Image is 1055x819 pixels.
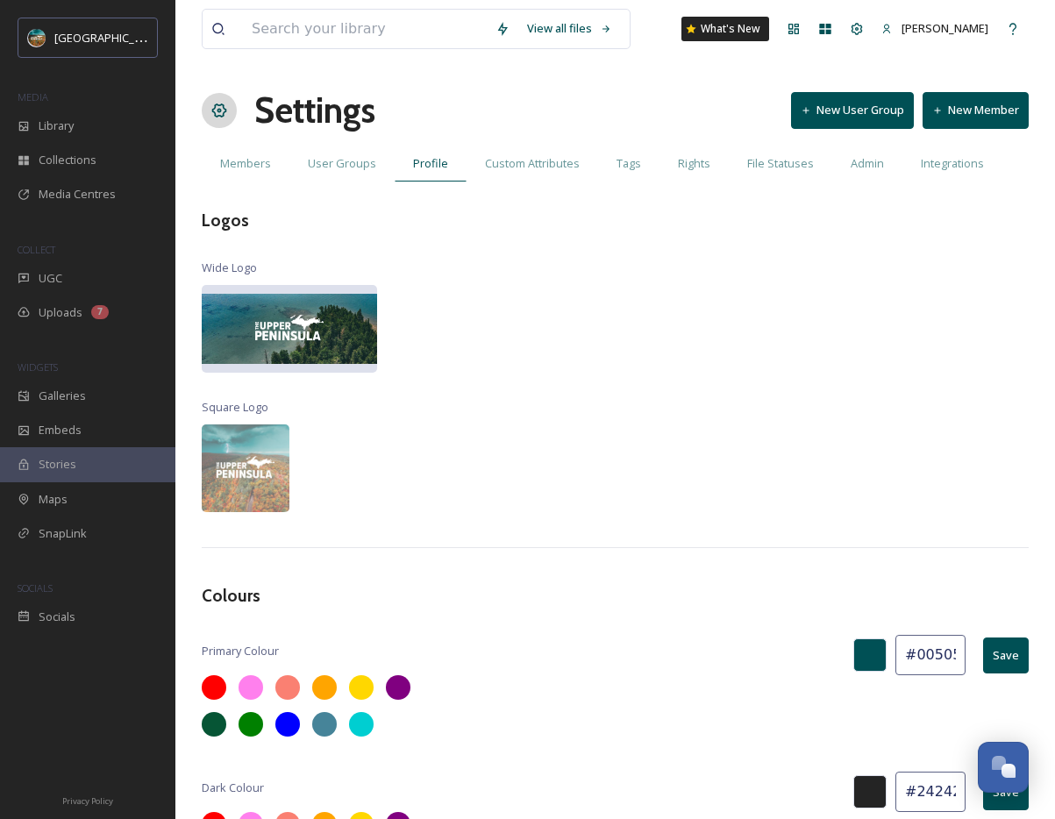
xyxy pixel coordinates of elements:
a: Privacy Policy [62,789,113,810]
span: [GEOGRAPHIC_DATA][US_STATE] [54,29,225,46]
h1: Settings [254,84,375,137]
span: Socials [39,609,75,625]
span: Uploads [39,304,82,321]
span: Privacy Policy [62,795,113,807]
button: New Member [923,92,1029,128]
span: SOCIALS [18,581,53,595]
div: #0000ff [275,712,300,737]
span: Primary Colour [202,643,279,659]
span: Library [39,118,74,134]
span: Square Logo [202,399,268,416]
span: Media Centres [39,186,116,203]
span: Tags [617,155,641,172]
img: uplogo%20wide.jpg [202,294,377,364]
div: #ff80ed [239,675,263,700]
span: [PERSON_NAME] [902,20,988,36]
span: MEDIA [18,90,48,103]
span: Members [220,155,271,172]
div: #ffd700 [349,675,374,700]
span: UGC [39,270,62,287]
a: [PERSON_NAME] [873,11,997,46]
a: View all files [518,11,621,46]
h3: Colours [202,583,1029,609]
div: #800080 [386,675,410,700]
a: What's New [681,17,769,41]
span: Integrations [921,155,984,172]
span: Admin [851,155,884,172]
span: File Statuses [747,155,814,172]
button: Open Chat [978,742,1029,793]
span: WIDGETS [18,360,58,374]
span: Dark Colour [202,780,264,796]
h3: Logos [202,208,1029,233]
span: User Groups [308,155,376,172]
span: Galleries [39,388,86,404]
div: #00ced1 [349,712,374,737]
span: Profile [413,155,448,172]
div: #008000 [239,712,263,737]
div: #ff0000 [202,675,226,700]
span: Rights [678,155,710,172]
span: SnapLink [39,525,87,542]
button: Save [983,637,1029,673]
div: #ffffff [386,712,410,737]
span: Custom Attributes [485,155,580,172]
span: Wide Logo [202,260,257,276]
input: Search your library [243,10,487,48]
div: #fa8072 [275,675,300,700]
span: Embeds [39,422,82,438]
span: COLLECT [18,243,55,256]
span: Stories [39,456,76,473]
span: Collections [39,152,96,168]
span: Maps [39,491,68,508]
button: New User Group [791,92,914,128]
img: Snapsea%20Profile.jpg [28,29,46,46]
div: #065535 [202,712,226,737]
div: #ffa500 [312,675,337,700]
img: Snapsea%20Profile.jpg [202,424,289,512]
div: #468499 [312,712,337,737]
div: 7 [91,305,109,319]
button: Save [983,774,1029,810]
